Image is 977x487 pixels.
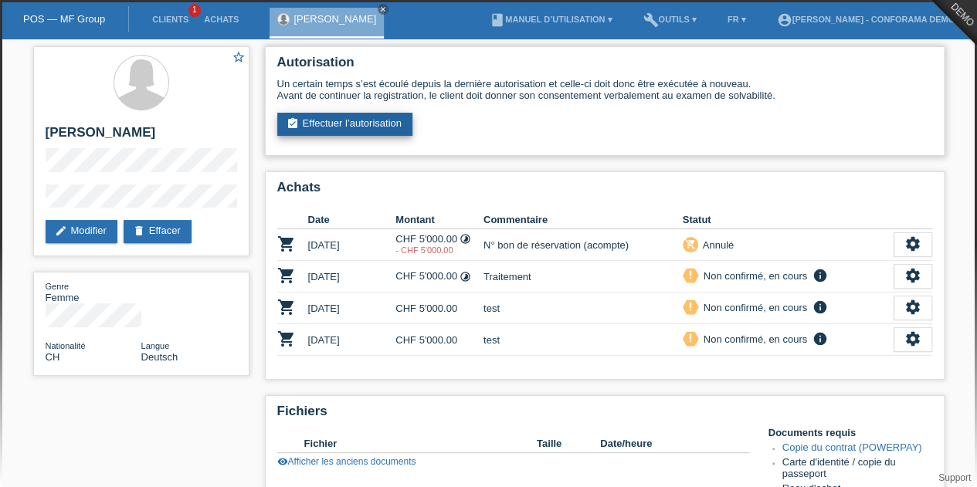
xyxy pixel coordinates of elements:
div: Femme [46,280,141,303]
i: visibility [277,456,288,467]
i: info [811,331,829,347]
a: deleteEffacer [124,220,192,243]
div: 12.08.2025 / Annulation [395,245,483,255]
th: Montant [395,211,483,229]
i: star_border [232,50,246,64]
td: CHF 5'000.00 [395,261,483,293]
i: account_circle [777,12,792,28]
a: Copie du contrat (POWERPAY) [782,441,922,453]
a: Clients [144,15,196,24]
span: Genre [46,282,70,291]
span: Suisse [46,351,60,363]
i: close [379,5,387,13]
a: FR ▾ [720,15,754,24]
td: CHF 5'000.00 [395,229,483,261]
a: close [378,4,388,15]
span: Deutsch [141,351,178,363]
div: Un certain temps s’est écoulé depuis la dernière autorisation et celle-ci doit donc être exécutée... [277,78,932,101]
td: [DATE] [308,293,396,324]
i: info [811,299,829,315]
h2: Fichiers [277,404,932,427]
li: Carte d'identité / copie du passeport [782,456,932,482]
th: Fichier [304,435,537,453]
h2: Achats [277,180,932,203]
td: N° bon de réservation (acompte) [483,229,683,261]
th: Date/heure [600,435,727,453]
i: priority_high [685,301,696,312]
a: Achats [196,15,246,24]
i: POSP00026035 [277,235,296,253]
a: account_circle[PERSON_NAME] - Conforama Demo ▾ [769,15,969,24]
th: Statut [683,211,894,229]
a: editModifier [46,220,117,243]
i: settings [904,235,921,252]
td: [DATE] [308,229,396,261]
a: buildOutils ▾ [635,15,704,24]
div: Non confirmé, en cours [699,268,807,284]
th: Date [308,211,396,229]
i: edit [55,225,67,237]
i: POSP00026747 [277,266,296,285]
span: Nationalité [46,341,86,350]
i: Taux fixes (12 versements) [460,271,471,282]
a: star_border [232,50,246,66]
i: delete [133,225,145,237]
a: Support [938,472,971,483]
span: 1 [188,4,201,17]
th: Commentaire [483,211,683,229]
a: [PERSON_NAME] [293,13,376,25]
div: Annulé [698,237,734,253]
i: Taux fixes (12 versements) [460,233,471,245]
i: remove_shopping_cart [685,238,696,249]
h2: [PERSON_NAME] [46,125,237,148]
a: assignment_turned_inEffectuer l’autorisation [277,113,412,136]
a: visibilityAfficher les anciens documents [277,456,416,467]
div: Non confirmé, en cours [699,299,807,316]
td: Traitement [483,261,683,293]
td: CHF 5'000.00 [395,293,483,324]
h2: Autorisation [277,55,932,78]
td: [DATE] [308,261,396,293]
td: test [483,293,683,324]
td: CHF 5'000.00 [395,324,483,356]
i: priority_high [685,333,696,343]
i: POSP00027719 [277,330,296,348]
i: settings [904,267,921,284]
i: book [490,12,505,28]
i: assignment_turned_in [287,117,299,130]
i: settings [904,330,921,347]
i: priority_high [685,269,696,280]
td: test [483,324,683,356]
i: settings [904,299,921,316]
a: POS — MF Group [23,13,105,25]
i: POSP00027389 [277,298,296,316]
td: [DATE] [308,324,396,356]
a: bookManuel d’utilisation ▾ [482,15,619,24]
i: build [643,12,658,28]
span: Langue [141,341,170,350]
i: info [811,268,829,283]
div: Non confirmé, en cours [699,331,807,347]
th: Taille [537,435,600,453]
h4: Documents requis [768,427,932,438]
